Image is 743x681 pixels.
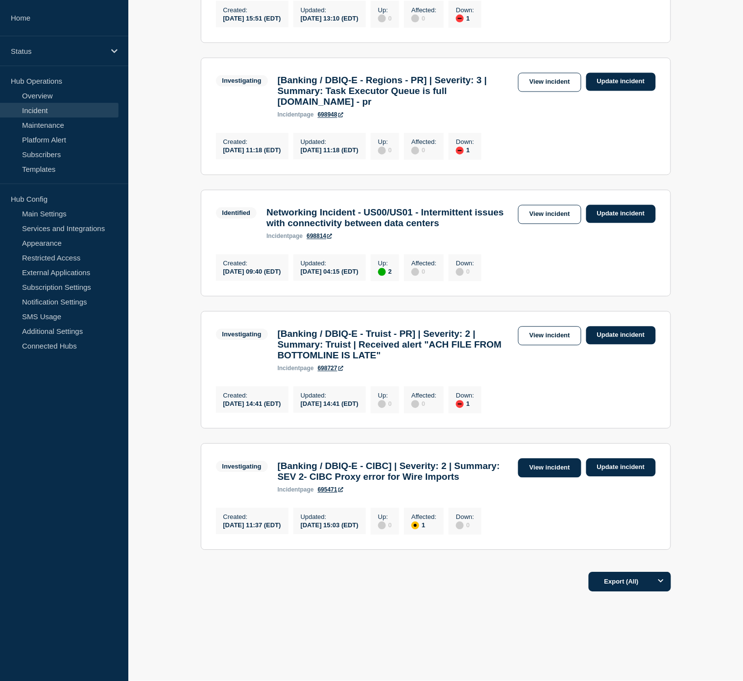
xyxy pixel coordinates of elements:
span: incident [278,487,300,493]
h3: [Banking / DBIQ-E - Regions - PR] | Severity: 3 | Summary: Task Executor Queue is full [DOMAIN_NA... [278,75,513,108]
div: disabled [456,268,464,276]
a: View incident [518,205,581,224]
div: disabled [456,522,464,530]
div: disabled [411,400,419,408]
a: 695471 [318,487,343,493]
div: disabled [378,522,386,530]
p: Up : [378,260,392,267]
p: Created : [223,260,281,267]
a: 698727 [318,365,343,372]
h3: [Banking / DBIQ-E - Truist - PR] | Severity: 2 | Summary: Truist | Received alert "ACH FILE FROM ... [278,329,513,361]
p: Down : [456,392,474,399]
p: Affected : [411,139,436,146]
p: Created : [223,6,281,14]
h3: Networking Incident - US00/US01 - Intermittent issues with connectivity between data centers [266,208,513,229]
a: Update incident [586,459,656,477]
div: [DATE] 14:41 (EDT) [301,399,359,408]
div: [DATE] 15:03 (EDT) [301,521,359,529]
div: disabled [378,15,386,23]
div: [DATE] 13:10 (EDT) [301,14,359,22]
p: Down : [456,139,474,146]
p: Created : [223,514,281,521]
p: Updated : [301,260,359,267]
div: 0 [411,267,436,276]
p: Updated : [301,514,359,521]
p: Status [11,47,105,55]
div: disabled [378,400,386,408]
div: down [456,147,464,155]
p: Affected : [411,392,436,399]
div: disabled [411,15,419,23]
div: 1 [456,14,474,23]
div: 0 [378,14,392,23]
span: Identified [216,208,257,219]
button: Export (All) [589,572,671,592]
p: page [278,487,314,493]
div: 0 [378,146,392,155]
p: Updated : [301,6,359,14]
h3: [Banking / DBIQ-E - CIBC] | Severity: 2 | Summary: SEV 2- CIBC Proxy error for Wire Imports [278,461,513,483]
a: Update incident [586,73,656,91]
p: Affected : [411,6,436,14]
a: View incident [518,73,581,92]
span: Investigating [216,75,268,87]
div: [DATE] 11:37 (EDT) [223,521,281,529]
p: Updated : [301,139,359,146]
p: Affected : [411,260,436,267]
span: incident [266,233,289,240]
p: page [266,233,303,240]
div: down [456,15,464,23]
span: Investigating [216,461,268,472]
div: [DATE] 09:40 (EDT) [223,267,281,276]
div: [DATE] 04:15 (EDT) [301,267,359,276]
p: Created : [223,139,281,146]
a: View incident [518,327,581,346]
div: disabled [378,147,386,155]
p: page [278,365,314,372]
div: 1 [456,146,474,155]
div: affected [411,522,419,530]
p: Up : [378,6,392,14]
a: 698814 [307,233,332,240]
div: 1 [456,399,474,408]
p: Created : [223,392,281,399]
a: Update incident [586,205,656,223]
div: 0 [456,521,474,530]
a: View incident [518,459,581,478]
span: incident [278,112,300,118]
div: 0 [411,146,436,155]
div: 1 [411,521,436,530]
p: Affected : [411,514,436,521]
div: up [378,268,386,276]
div: down [456,400,464,408]
p: Up : [378,514,392,521]
div: 0 [411,399,436,408]
p: Updated : [301,392,359,399]
div: 0 [456,267,474,276]
p: Up : [378,139,392,146]
p: Down : [456,514,474,521]
div: [DATE] 11:18 (EDT) [301,146,359,154]
span: incident [278,365,300,372]
div: [DATE] 11:18 (EDT) [223,146,281,154]
div: disabled [411,268,419,276]
button: Options [651,572,671,592]
p: page [278,112,314,118]
div: 0 [378,399,392,408]
p: Down : [456,6,474,14]
div: 0 [411,14,436,23]
span: Investigating [216,329,268,340]
a: 698948 [318,112,343,118]
div: 0 [378,521,392,530]
div: [DATE] 15:51 (EDT) [223,14,281,22]
a: Update incident [586,327,656,345]
p: Down : [456,260,474,267]
p: Up : [378,392,392,399]
div: disabled [411,147,419,155]
div: 2 [378,267,392,276]
div: [DATE] 14:41 (EDT) [223,399,281,408]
